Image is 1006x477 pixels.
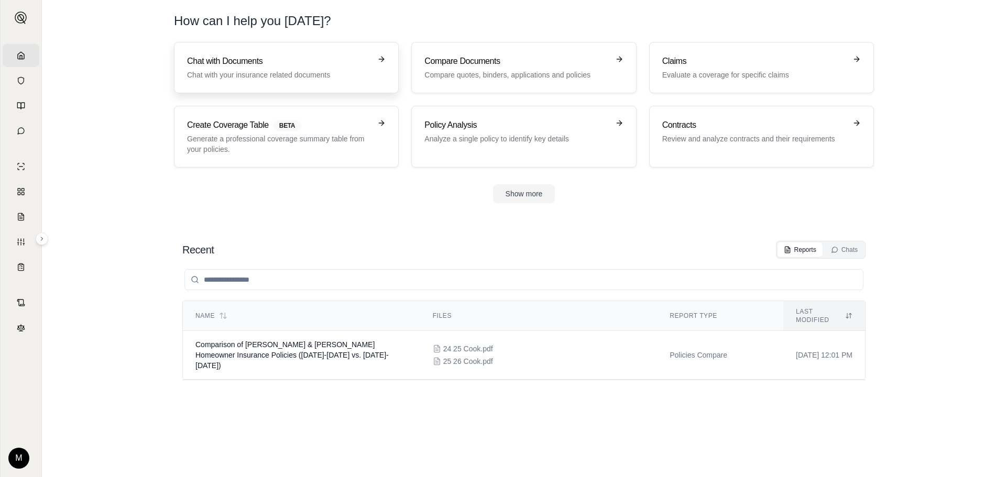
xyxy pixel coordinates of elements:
[174,106,399,168] a: Create Coverage TableBETAGenerate a professional coverage summary table from your policies.
[657,331,783,380] td: Policies Compare
[182,242,214,257] h2: Recent
[15,12,27,24] img: Expand sidebar
[424,134,608,144] p: Analyze a single policy to identify key details
[783,331,865,380] td: [DATE] 12:01 PM
[443,356,493,367] span: 25 26 Cook.pdf
[3,155,39,178] a: Single Policy
[174,13,331,29] h1: How can I help you [DATE]?
[36,232,48,245] button: Expand sidebar
[657,301,783,331] th: Report Type
[411,106,636,168] a: Policy AnalysisAnalyze a single policy to identify key details
[3,316,39,339] a: Legal Search Engine
[187,134,371,154] p: Generate a professional coverage summary table from your policies.
[3,44,39,67] a: Home
[662,134,846,144] p: Review and analyze contracts and their requirements
[493,184,555,203] button: Show more
[3,119,39,142] a: Chat
[187,55,371,68] h3: Chat with Documents
[443,343,493,354] span: 24 25 Cook.pdf
[649,42,874,93] a: ClaimsEvaluate a coverage for specific claims
[3,230,39,253] a: Custom Report
[187,70,371,80] p: Chat with your insurance related documents
[10,7,31,28] button: Expand sidebar
[3,291,39,314] a: Contract Analysis
[825,242,864,257] button: Chats
[8,448,29,469] div: M
[195,340,389,370] span: Comparison of Matt & Jenna Cook's Homeowner Insurance Policies (2024-2025 vs. 2025-2026)
[187,119,371,131] h3: Create Coverage Table
[662,119,846,131] h3: Contracts
[424,119,608,131] h3: Policy Analysis
[424,70,608,80] p: Compare quotes, binders, applications and policies
[195,312,408,320] div: Name
[662,55,846,68] h3: Claims
[273,120,301,131] span: BETA
[174,42,399,93] a: Chat with DocumentsChat with your insurance related documents
[420,301,658,331] th: Files
[796,307,852,324] div: Last modified
[3,256,39,279] a: Coverage Table
[424,55,608,68] h3: Compare Documents
[411,42,636,93] a: Compare DocumentsCompare quotes, binders, applications and policies
[784,246,816,254] div: Reports
[3,94,39,117] a: Prompt Library
[649,106,874,168] a: ContractsReview and analyze contracts and their requirements
[3,205,39,228] a: Claim Coverage
[3,69,39,92] a: Documents Vault
[778,242,823,257] button: Reports
[831,246,858,254] div: Chats
[3,180,39,203] a: Policy Comparisons
[662,70,846,80] p: Evaluate a coverage for specific claims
